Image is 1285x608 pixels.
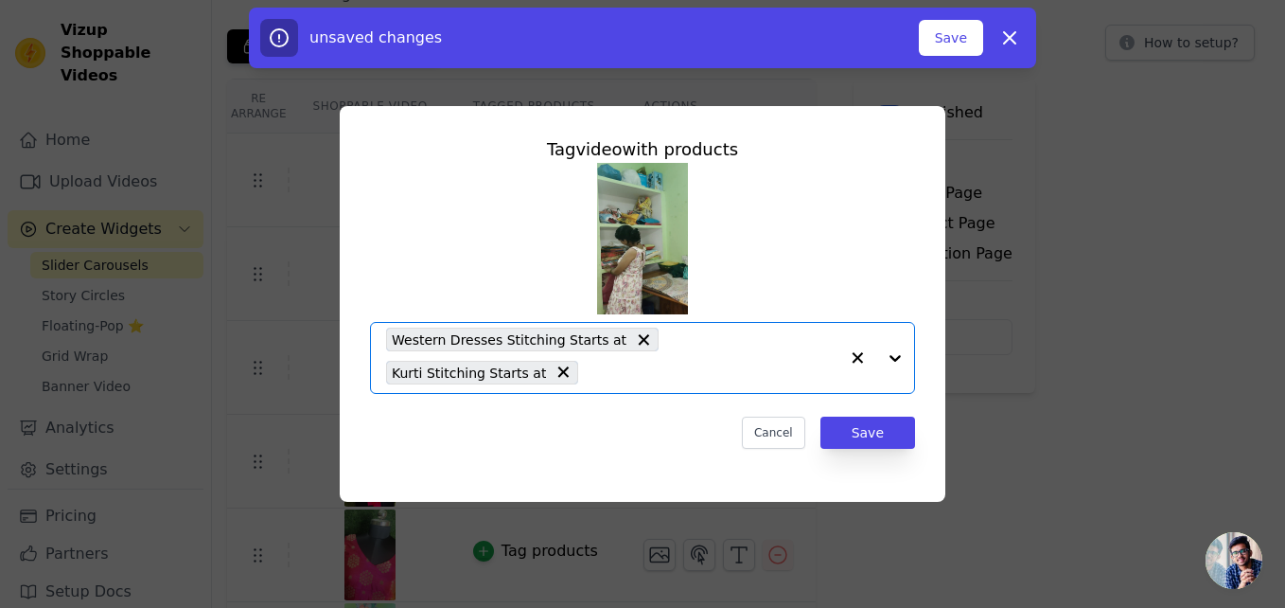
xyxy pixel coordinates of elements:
[919,20,983,56] button: Save
[1206,532,1262,589] div: Open chat
[742,417,805,449] button: Cancel
[392,329,626,350] span: Western Dresses Stitching Starts at
[309,28,442,46] span: unsaved changes
[820,417,915,449] button: Save
[392,362,546,384] span: Kurti Stitching Starts at
[597,163,688,314] img: tn-686a8cafd82f4b51a54f919d458a8508.png
[370,136,915,163] div: Tag video with products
